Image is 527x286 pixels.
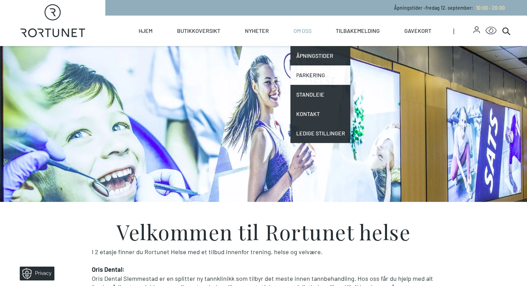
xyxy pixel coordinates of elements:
span: | [453,16,473,46]
span: 10:00 - 20:00 [476,5,505,11]
a: Tilbakemelding [336,16,380,46]
a: Standleie [290,85,350,104]
button: Open Accessibility Menu [485,25,497,36]
a: Butikkoversikt [177,16,220,46]
h3: Velkommen til Rortunet helse [92,221,436,242]
a: 10:00 - 20:00 [473,5,505,11]
a: Åpningstider [290,46,350,65]
a: Om oss [293,16,311,46]
iframe: Manage Preferences [7,264,63,283]
a: Parkering [290,65,350,85]
a: Gavekort [404,16,431,46]
a: Nyheter [245,16,269,46]
a: Kontakt [290,104,350,124]
strong: Oris Dental: [92,266,125,273]
p: I 2 etasje finner du Rortunet Helse med et tilbud innenfor trening, helse og velvære. [92,248,436,257]
p: Åpningstider - fredag 12. september : [394,4,505,11]
a: Hjem [139,16,152,46]
a: Ledige stillinger [290,124,350,143]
